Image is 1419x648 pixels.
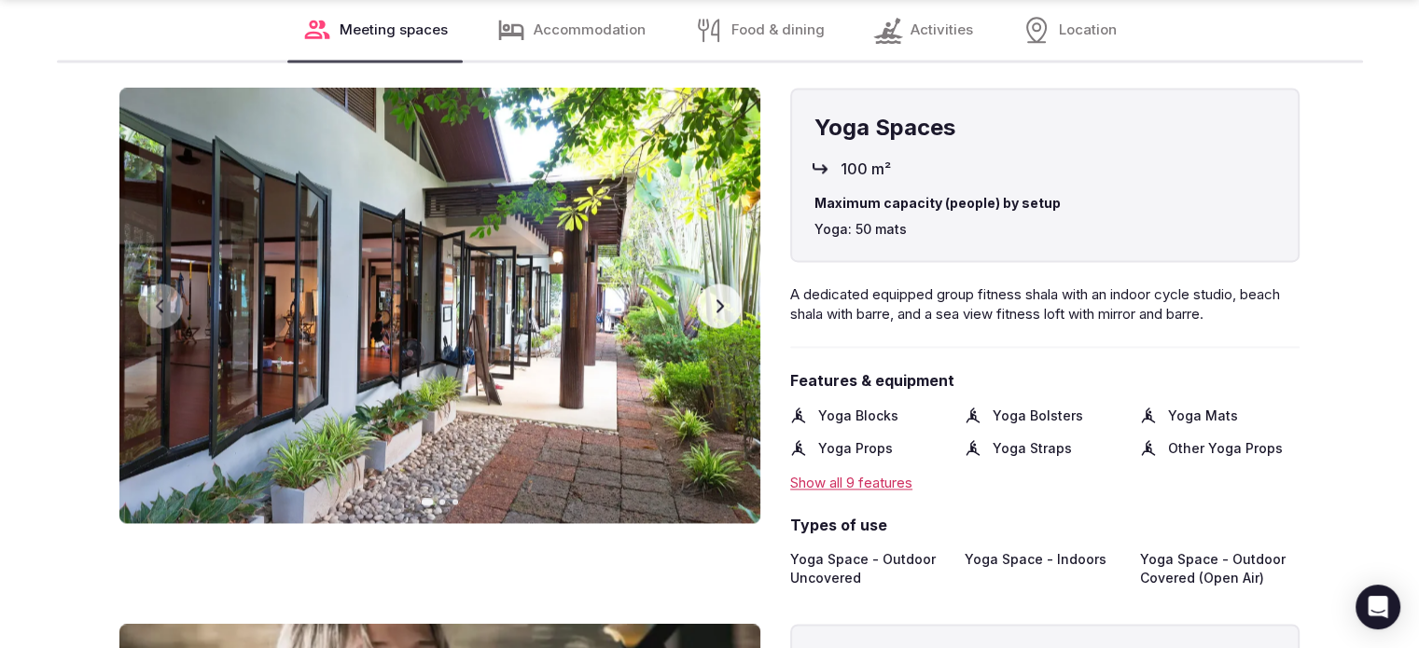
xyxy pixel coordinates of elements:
span: Food & dining [731,21,825,40]
h4: Yoga Spaces [814,112,1275,144]
span: Maximum capacity (people) by setup [814,194,1275,213]
button: Go to slide 1 [421,498,433,505]
span: Yoga Space - Indoors [965,550,1106,586]
img: Gallery image 1 [119,88,760,523]
span: Yoga Blocks [818,407,898,425]
button: Go to slide 2 [439,499,445,504]
span: Other Yoga Props [1168,439,1283,458]
span: Accommodation [534,21,646,40]
span: Yoga Mats [1168,407,1238,425]
button: Go to slide 3 [452,499,458,504]
span: Yoga: 50 mats [814,220,1275,239]
span: Yoga Props [818,439,893,458]
span: Location [1059,21,1117,40]
span: Yoga Space - Outdoor Uncovered [790,550,950,586]
span: A dedicated equipped group fitness shala with an indoor cycle studio, beach shala with barre, and... [790,285,1280,323]
span: Yoga Bolsters [993,407,1083,425]
span: 100 m² [841,159,891,179]
span: Activities [911,21,973,40]
span: Yoga Space - Outdoor Covered (Open Air) [1140,550,1300,586]
div: Show all 9 features [790,473,1300,492]
span: Features & equipment [790,370,1300,391]
div: Open Intercom Messenger [1356,585,1400,629]
span: Meeting spaces [340,21,448,40]
span: Yoga Straps [993,439,1072,458]
span: Types of use [790,515,1300,535]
